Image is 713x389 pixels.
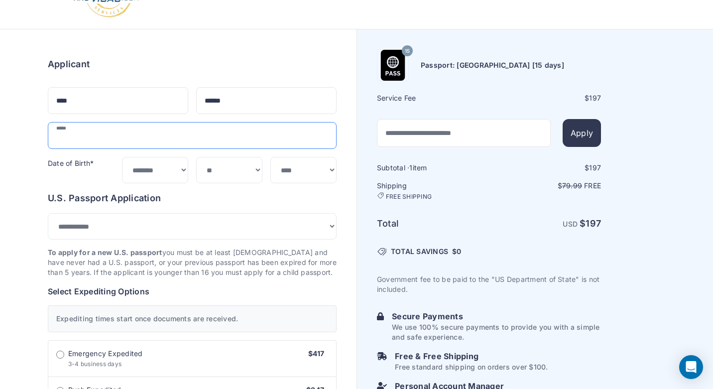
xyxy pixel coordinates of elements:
span: 197 [586,218,601,229]
span: Emergency Expedited [68,349,143,359]
h6: Free & Free Shipping [395,350,548,362]
span: $417 [308,349,324,358]
span: USD [563,220,578,228]
span: Free [584,181,601,190]
span: 197 [589,94,601,102]
div: Open Intercom Messenger [679,355,703,379]
span: 15 [405,45,410,58]
h6: Service Fee [377,93,488,103]
label: Date of Birth* [48,159,94,167]
span: 79.99 [562,181,582,190]
h6: Subtotal · item [377,163,488,173]
img: Product Name [377,50,408,81]
h6: Select Expediting Options [48,285,337,297]
h6: Applicant [48,57,90,71]
p: $ [490,181,601,191]
span: 1 [409,163,412,172]
span: FREE SHIPPING [386,193,432,201]
button: Apply [563,119,601,147]
h6: Secure Payments [392,310,601,322]
h6: Total [377,217,488,231]
h6: Passport: [GEOGRAPHIC_DATA] [15 days] [421,60,564,70]
h6: U.S. Passport Application [48,191,337,205]
span: $ [452,247,462,257]
p: Free standard shipping on orders over $100. [395,362,548,372]
p: We use 100% secure payments to provide you with a simple and safe experience. [392,322,601,342]
span: 3-4 business days [68,360,121,368]
span: TOTAL SAVINGS [391,247,448,257]
span: 0 [457,247,461,256]
strong: To apply for a new U.S. passport [48,248,162,257]
div: Expediting times start once documents are received. [48,305,337,332]
p: Government fee to be paid to the "US Department of State" is not included. [377,274,601,294]
span: 197 [589,163,601,172]
h6: Shipping [377,181,488,201]
strong: $ [580,218,601,229]
p: you must be at least [DEMOGRAPHIC_DATA] and have never had a U.S. passport, or your previous pass... [48,248,337,277]
div: $ [490,93,601,103]
div: $ [490,163,601,173]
